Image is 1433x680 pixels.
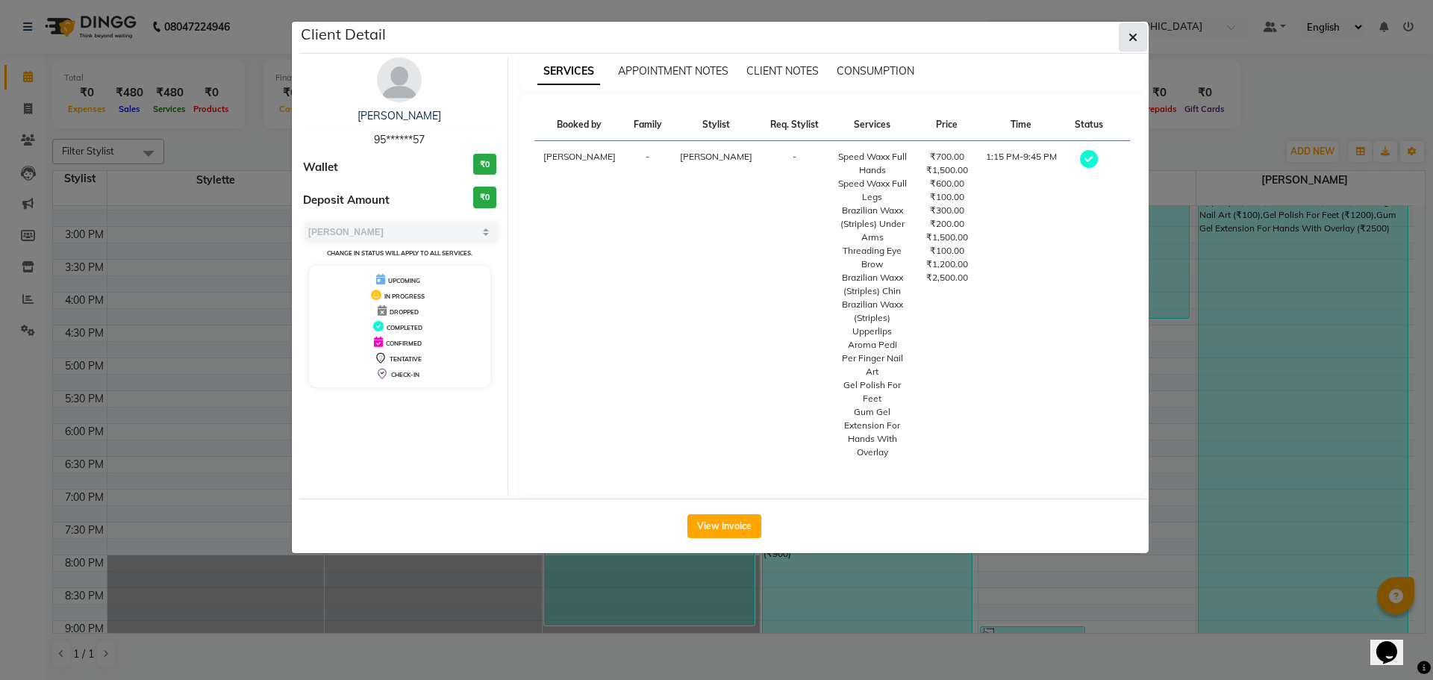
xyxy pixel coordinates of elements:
h5: Client Detail [301,23,386,46]
th: Req. Stylist [761,109,828,141]
div: Brazilian Waxx (Striples) Upperlips [837,298,908,338]
span: Deposit Amount [303,192,390,209]
div: ₹300.00 [926,204,968,217]
div: Per Finger Nail Art [837,352,908,378]
td: - [761,141,828,469]
div: ₹600.00 [926,177,968,190]
span: CLIENT NOTES [746,64,819,78]
div: Brazilian Waxx (Striples) Under Arms [837,204,908,244]
div: ₹1,200.00 [926,258,968,271]
h3: ₹0 [473,154,496,175]
th: Booked by [534,109,625,141]
iframe: chat widget [1370,620,1418,665]
th: Status [1066,109,1112,141]
small: Change in status will apply to all services. [327,249,472,257]
div: ₹100.00 [926,190,968,204]
div: Brazilian Waxx (Striples) Chin [837,271,908,298]
span: UPCOMING [388,277,420,284]
a: [PERSON_NAME] [358,109,441,122]
th: Stylist [671,109,761,141]
div: ₹200.00 [926,217,968,231]
span: DROPPED [390,308,419,316]
span: CONFIRMED [386,340,422,347]
div: Speed Waxx Full Legs [837,177,908,204]
span: CHECK-IN [391,371,419,378]
div: Aroma Pedi [837,338,908,352]
span: CONSUMPTION [837,64,914,78]
span: COMPLETED [387,324,422,331]
div: ₹1,500.00 [926,163,968,177]
div: Speed Waxx Full Hands [837,150,908,177]
th: Services [828,109,917,141]
div: ₹2,500.00 [926,271,968,284]
th: Price [917,109,977,141]
div: ₹700.00 [926,150,968,163]
div: Gel Polish For Feet [837,378,908,405]
span: IN PROGRESS [384,293,425,300]
th: Time [977,109,1066,141]
div: ₹100.00 [926,244,968,258]
h3: ₹0 [473,187,496,208]
div: ₹1,500.00 [926,231,968,244]
span: SERVICES [537,58,600,85]
td: 1:15 PM-9:45 PM [977,141,1066,469]
span: TENTATIVE [390,355,422,363]
div: Threading Eye Brow [837,244,908,271]
td: - [625,141,671,469]
span: Wallet [303,159,338,176]
button: View Invoice [687,514,761,538]
th: Family [625,109,671,141]
span: [PERSON_NAME] [680,151,752,162]
td: [PERSON_NAME] [534,141,625,469]
img: avatar [377,57,422,102]
span: APPOINTMENT NOTES [618,64,728,78]
div: Gum Gel Extension For Hands With Overlay [837,405,908,459]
